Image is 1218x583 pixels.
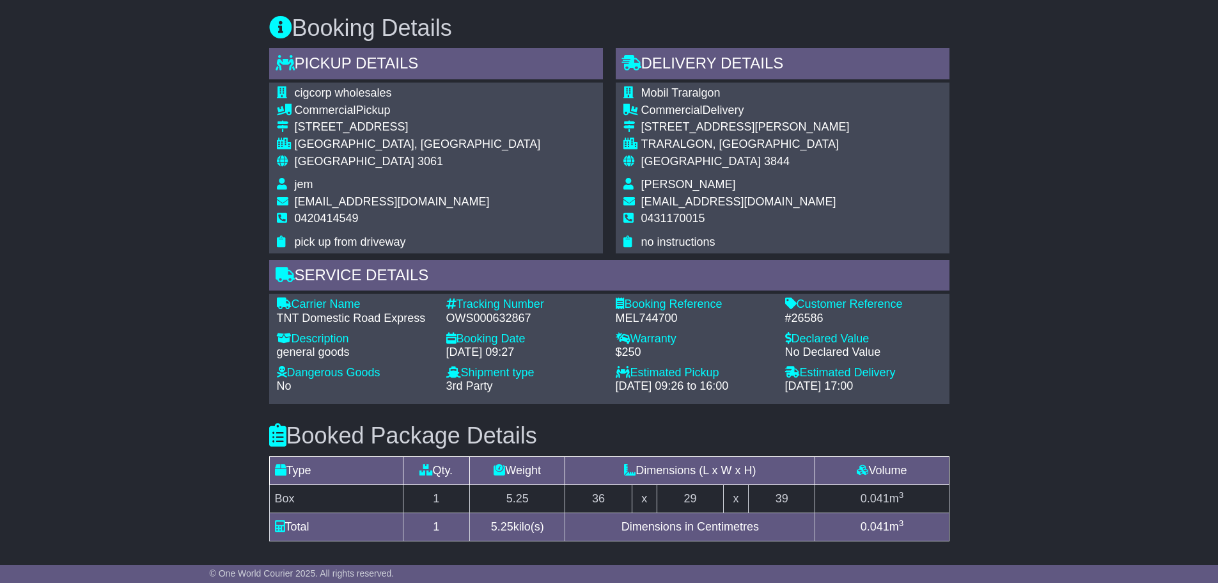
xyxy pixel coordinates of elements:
[641,236,715,248] span: no instructions
[446,312,603,326] div: OWS000632867
[616,312,772,326] div: MEL744700
[446,298,603,312] div: Tracking Number
[470,456,565,484] td: Weight
[277,332,433,346] div: Description
[861,492,889,505] span: 0.041
[785,312,942,326] div: #26586
[724,484,749,513] td: x
[277,379,292,392] span: No
[815,484,949,513] td: m
[785,346,942,360] div: No Declared Value
[269,15,949,41] h3: Booking Details
[446,379,493,392] span: 3rd Party
[470,513,565,541] td: kilo(s)
[295,120,541,134] div: [STREET_ADDRESS]
[616,366,772,380] div: Estimated Pickup
[641,86,721,99] span: Mobil Traralgon
[785,298,942,312] div: Customer Reference
[295,86,392,99] span: cigcorp wholesales
[403,456,470,484] td: Qty.
[616,48,949,83] div: Delivery Details
[641,212,705,225] span: 0431170015
[403,513,470,541] td: 1
[403,484,470,513] td: 1
[565,484,632,513] td: 36
[785,332,942,346] div: Declared Value
[616,298,772,312] div: Booking Reference
[899,518,904,528] sup: 3
[295,104,541,118] div: Pickup
[641,104,703,116] span: Commercial
[269,48,603,83] div: Pickup Details
[616,332,772,346] div: Warranty
[295,155,414,168] span: [GEOGRAPHIC_DATA]
[210,568,394,579] span: © One World Courier 2025. All rights reserved.
[861,520,889,533] span: 0.041
[470,484,565,513] td: 5.25
[446,346,603,360] div: [DATE] 09:27
[269,456,403,484] td: Type
[641,178,736,191] span: [PERSON_NAME]
[295,212,359,225] span: 0420414549
[269,484,403,513] td: Box
[899,490,904,500] sup: 3
[295,236,406,248] span: pick up from driveway
[565,456,815,484] td: Dimensions (L x W x H)
[269,423,949,449] h3: Booked Package Details
[277,312,433,326] div: TNT Domestic Road Express
[641,104,850,118] div: Delivery
[641,195,836,208] span: [EMAIL_ADDRESS][DOMAIN_NAME]
[269,513,403,541] td: Total
[446,366,603,380] div: Shipment type
[785,379,942,394] div: [DATE] 17:00
[446,332,603,346] div: Booking Date
[277,366,433,380] div: Dangerous Goods
[657,484,724,513] td: 29
[277,298,433,312] div: Carrier Name
[641,138,850,152] div: TRARALGON, [GEOGRAPHIC_DATA]
[815,456,949,484] td: Volume
[632,484,657,513] td: x
[764,155,790,168] span: 3844
[295,195,490,208] span: [EMAIL_ADDRESS][DOMAIN_NAME]
[641,120,850,134] div: [STREET_ADDRESS][PERSON_NAME]
[616,379,772,394] div: [DATE] 09:26 to 16:00
[491,520,513,533] span: 5.25
[641,155,761,168] span: [GEOGRAPHIC_DATA]
[295,138,541,152] div: [GEOGRAPHIC_DATA], [GEOGRAPHIC_DATA]
[748,484,815,513] td: 39
[418,155,443,168] span: 3061
[269,260,949,294] div: Service Details
[295,178,313,191] span: jem
[616,346,772,360] div: $250
[295,104,356,116] span: Commercial
[565,513,815,541] td: Dimensions in Centimetres
[277,346,433,360] div: general goods
[815,513,949,541] td: m
[785,366,942,380] div: Estimated Delivery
